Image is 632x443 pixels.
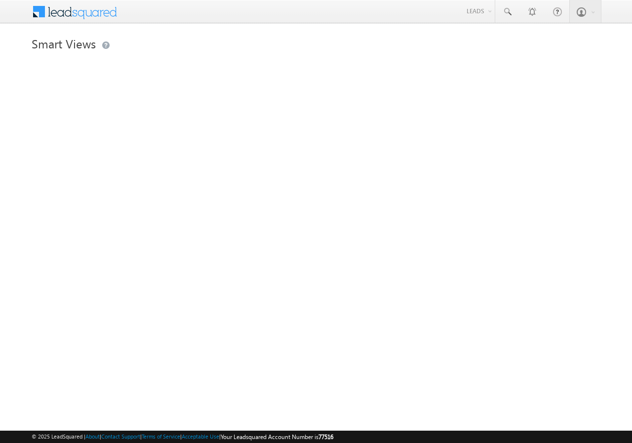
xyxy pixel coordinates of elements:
[32,36,96,51] span: Smart Views
[142,433,180,440] a: Terms of Service
[221,433,333,441] span: Your Leadsquared Account Number is
[85,433,100,440] a: About
[32,432,333,442] span: © 2025 LeadSquared | | | | |
[101,433,140,440] a: Contact Support
[318,433,333,441] span: 77516
[182,433,219,440] a: Acceptable Use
